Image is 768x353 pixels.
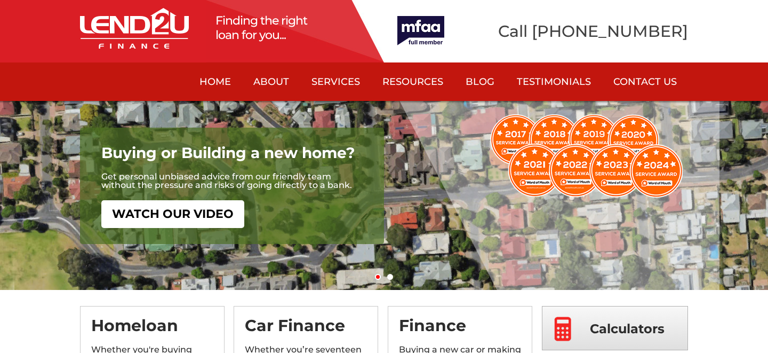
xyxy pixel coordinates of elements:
a: 1 [375,274,381,280]
a: Home [188,62,242,101]
a: About [242,62,300,101]
a: Blog [454,62,506,101]
h3: Homeloan [91,317,213,344]
a: 2 [387,274,393,280]
p: Get personal unbiased advice from our friendly team without the pressure and risks of going direc... [101,172,363,190]
h3: Car Finance [245,317,367,344]
a: Services [300,62,371,101]
a: Resources [371,62,454,101]
a: Contact Us [602,62,688,101]
a: Testimonials [506,62,602,101]
a: Calculators [542,306,688,350]
h3: Buying or Building a new home? [101,144,363,172]
span: Calculators [590,307,665,351]
a: WATCH OUR VIDEO [101,200,244,228]
h3: Finance [399,317,521,344]
img: WOM2024.png [490,114,683,198]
